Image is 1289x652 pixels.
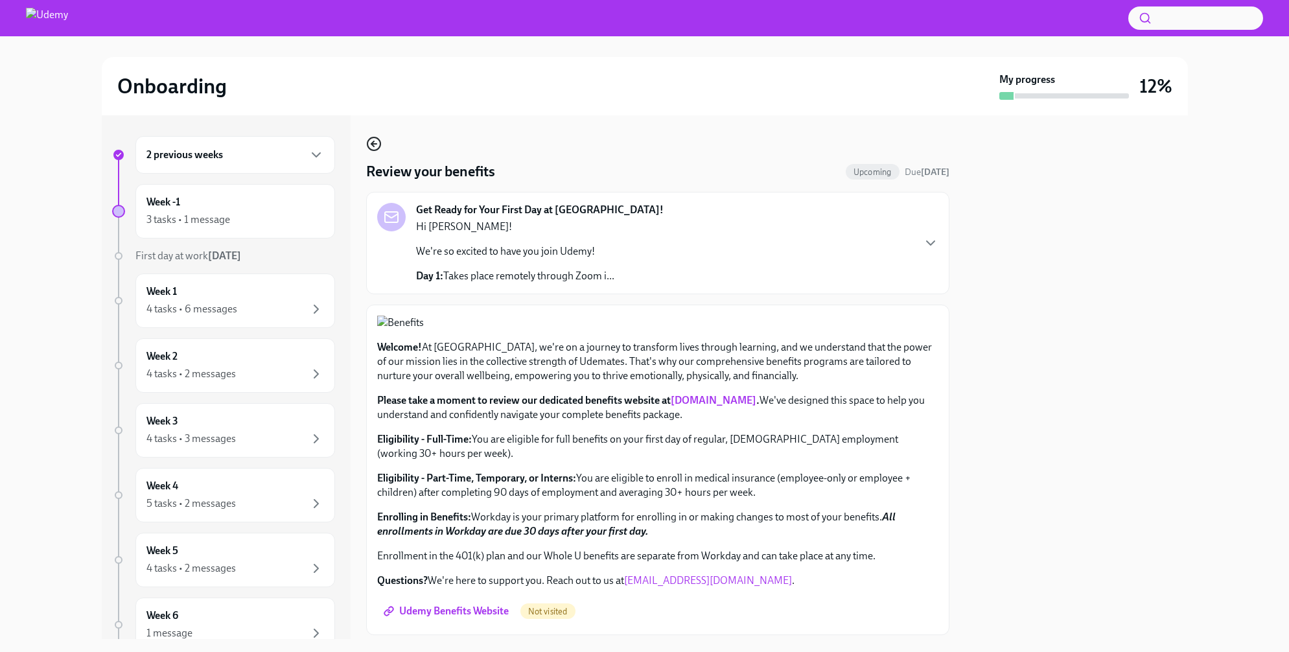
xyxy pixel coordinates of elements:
h6: Week 4 [146,479,178,493]
div: 5 tasks • 2 messages [146,496,236,511]
div: 4 tasks • 2 messages [146,367,236,381]
p: You are eligible to enroll in medical insurance (employee-only or employee + children) after comp... [377,471,938,500]
h2: Onboarding [117,73,227,99]
h6: Week 6 [146,609,178,623]
strong: Please take a moment to review our dedicated benefits website at . [377,394,760,406]
p: You are eligible for full benefits on your first day of regular, [DEMOGRAPHIC_DATA] employment (w... [377,432,938,461]
p: Takes place remotely through Zoom i... [416,269,614,283]
div: 2 previous weeks [135,136,335,174]
a: [EMAIL_ADDRESS][DOMAIN_NAME] [624,574,792,587]
h3: 12% [1139,75,1172,98]
p: At [GEOGRAPHIC_DATA], we're on a journey to transform lives through learning, and we understand t... [377,340,938,383]
a: Week -13 tasks • 1 message [112,184,335,239]
strong: [DATE] [208,250,241,262]
a: Week 14 tasks • 6 messages [112,274,335,328]
h6: 2 previous weeks [146,148,223,162]
a: Week 54 tasks • 2 messages [112,533,335,587]
div: 4 tasks • 2 messages [146,561,236,576]
p: Hi [PERSON_NAME]! [416,220,614,234]
img: Udemy [26,8,68,29]
h4: Review your benefits [366,162,495,181]
strong: Eligibility - Full-Time: [377,433,472,445]
p: We're so excited to have you join Udemy! [416,244,614,259]
a: Week 24 tasks • 2 messages [112,338,335,393]
strong: Get Ready for Your First Day at [GEOGRAPHIC_DATA]! [416,203,664,217]
button: Zoom image [377,316,938,330]
strong: My progress [999,73,1055,87]
span: September 15th, 2025 11:00 [905,166,949,178]
span: Upcoming [846,167,900,177]
span: First day at work [135,250,241,262]
strong: Questions? [377,574,428,587]
h6: Week 1 [146,285,177,299]
a: Udemy Benefits Website [377,598,518,624]
a: Week 61 message [112,598,335,652]
p: We've designed this space to help you understand and confidently navigate your complete benefits ... [377,393,938,422]
strong: Welcome! [377,341,422,353]
a: First day at work[DATE] [112,249,335,263]
strong: Eligibility - Part-Time, Temporary, or Interns: [377,472,576,484]
p: We're here to support you. Reach out to us at . [377,574,938,588]
div: 1 message [146,626,192,640]
p: Workday is your primary platform for enrolling in or making changes to most of your benefits. [377,510,938,539]
span: Udemy Benefits Website [386,605,509,618]
h6: Week -1 [146,195,180,209]
a: [DOMAIN_NAME] [671,394,756,406]
a: Week 45 tasks • 2 messages [112,468,335,522]
h6: Week 2 [146,349,178,364]
div: 3 tasks • 1 message [146,213,230,227]
h6: Week 5 [146,544,178,558]
strong: [DATE] [921,167,949,178]
span: Not visited [520,607,575,616]
span: Due [905,167,949,178]
p: Enrollment in the 401(k) plan and our Whole U benefits are separate from Workday and can take pla... [377,549,938,563]
div: 4 tasks • 6 messages [146,302,237,316]
strong: Enrolling in Benefits: [377,511,471,523]
div: 4 tasks • 3 messages [146,432,236,446]
h6: Week 3 [146,414,178,428]
a: Week 34 tasks • 3 messages [112,403,335,458]
strong: Day 1: [416,270,443,282]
